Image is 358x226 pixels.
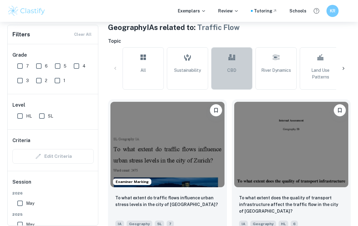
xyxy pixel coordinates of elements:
h6: Grade [12,52,94,59]
span: SL [48,113,53,119]
p: To what extent do traffic flows influence urban stress levels in the city of Zurich? [115,194,220,208]
span: All [140,67,146,74]
span: 6 [45,63,48,69]
span: 2026 [12,191,94,196]
button: KR [326,5,339,17]
span: 1 [63,77,65,84]
h6: Criteria [12,137,30,144]
h6: KR [329,8,336,14]
a: Schools [289,8,306,14]
p: Exemplars [178,8,206,14]
span: 3 [26,77,29,84]
span: 4 [83,63,86,69]
span: CBD [227,67,236,74]
span: HL [26,113,32,119]
img: Geography IA example thumbnail: To what extent does the quality of trans [234,102,348,187]
span: Land Use Patterns [302,67,338,80]
h6: Topic [108,38,351,45]
p: Review [218,8,239,14]
span: 5 [64,63,66,69]
h6: Filters [12,30,30,39]
span: River Dynamics [261,67,291,74]
span: Examiner Marking [113,179,151,184]
div: Criteria filters are unavailable when searching by topic [12,149,94,164]
span: Traffic Flow [197,23,240,32]
span: 2 [45,77,47,84]
button: Bookmark [210,104,222,116]
button: Help and Feedback [311,6,322,16]
h1: Geography IAs related to: [108,22,351,33]
span: 7 [26,63,29,69]
a: Tutoring [254,8,277,14]
img: Geography IA example thumbnail: To what extent do traffic flows influenc [110,102,225,187]
img: Clastify logo [7,5,46,17]
span: May [26,200,34,207]
button: Bookmark [334,104,346,116]
p: To what extent does the quality of transport infrastructure affect the traffic flow in the city o... [239,194,343,214]
span: 2025 [12,212,94,217]
h6: Session [12,178,94,191]
span: Sustainability [174,67,201,74]
h6: Level [12,101,94,109]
